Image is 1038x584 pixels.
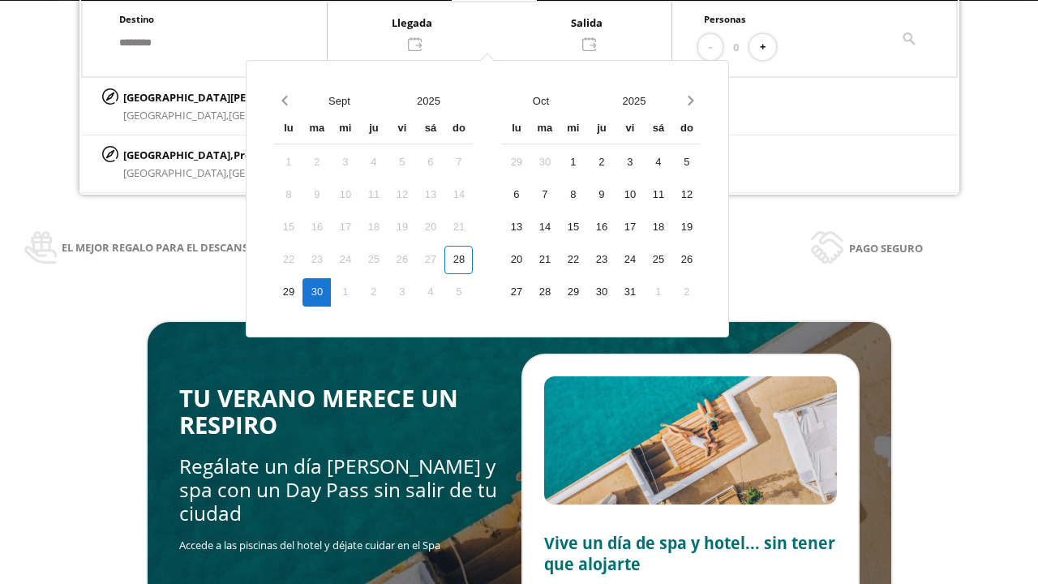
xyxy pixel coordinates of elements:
div: 12 [672,181,701,209]
div: 15 [559,213,587,242]
div: 10 [616,181,644,209]
div: ju [359,115,388,144]
div: 2 [359,278,388,307]
div: 27 [416,246,444,274]
img: Slide2.BHA6Qswy.webp [544,376,837,505]
div: 29 [274,278,302,307]
div: 12 [388,181,416,209]
div: mi [331,115,359,144]
div: 17 [331,213,359,242]
div: 30 [530,148,559,177]
span: Vive un día de spa y hotel... sin tener que alojarte [544,532,835,575]
div: sá [644,115,672,144]
div: 20 [502,246,530,274]
div: sá [416,115,444,144]
button: Next month [680,87,701,115]
div: 30 [302,278,331,307]
div: 11 [359,181,388,209]
div: 30 [587,278,616,307]
div: 13 [416,181,444,209]
div: 21 [530,246,559,274]
span: El mejor regalo para el descanso y la salud [62,238,318,256]
div: 1 [274,148,302,177]
span: [GEOGRAPHIC_DATA] [229,108,332,122]
span: Destino [119,13,154,25]
p: [GEOGRAPHIC_DATA][PERSON_NAME], [123,88,354,106]
div: 23 [302,246,331,274]
span: Regálate un día [PERSON_NAME] y spa con un Day Pass sin salir de tu ciudad [179,453,497,527]
div: 6 [502,181,530,209]
button: Open years overlay [384,87,473,115]
div: 25 [644,246,672,274]
div: lu [274,115,302,144]
button: Open years overlay [587,87,680,115]
button: - [698,34,723,61]
span: Personas [704,13,746,25]
div: 16 [302,213,331,242]
button: Open months overlay [494,87,587,115]
div: 6 [416,148,444,177]
div: 18 [644,213,672,242]
div: 7 [444,148,473,177]
div: 1 [559,148,587,177]
div: 3 [388,278,416,307]
div: 2 [587,148,616,177]
div: 17 [616,213,644,242]
span: Accede a las piscinas del hotel y déjate cuidar en el Spa [179,538,440,552]
span: 0 [733,38,739,56]
div: 28 [444,246,473,274]
button: + [749,34,776,61]
div: 2 [302,148,331,177]
span: Pago seguro [849,239,923,257]
div: 4 [359,148,388,177]
div: 1 [331,278,359,307]
span: TU VERANO MERECE UN RESPIRO [179,382,458,441]
div: 16 [587,213,616,242]
div: mi [559,115,587,144]
div: 19 [672,213,701,242]
div: vi [616,115,644,144]
div: do [672,115,701,144]
div: 5 [388,148,416,177]
div: 27 [502,278,530,307]
div: 9 [302,181,331,209]
div: 24 [616,246,644,274]
button: Open months overlay [294,87,384,115]
button: Previous month [274,87,294,115]
div: ma [530,115,559,144]
div: 8 [559,181,587,209]
div: 26 [388,246,416,274]
div: 10 [331,181,359,209]
div: vi [388,115,416,144]
div: 18 [359,213,388,242]
div: 15 [274,213,302,242]
div: 21 [444,213,473,242]
div: 8 [274,181,302,209]
div: 29 [559,278,587,307]
div: 5 [672,148,701,177]
div: 19 [388,213,416,242]
div: 5 [444,278,473,307]
span: Provincia [234,148,283,162]
div: lu [502,115,530,144]
div: 7 [530,181,559,209]
div: Calendar days [502,148,701,307]
div: 25 [359,246,388,274]
div: do [444,115,473,144]
div: 2 [672,278,701,307]
div: 14 [444,181,473,209]
div: 28 [530,278,559,307]
div: Calendar wrapper [274,115,473,307]
div: 31 [616,278,644,307]
div: 14 [530,213,559,242]
div: 20 [416,213,444,242]
div: 22 [274,246,302,274]
div: 23 [587,246,616,274]
div: 1 [644,278,672,307]
div: 29 [502,148,530,177]
div: 11 [644,181,672,209]
div: 4 [644,148,672,177]
div: ju [587,115,616,144]
div: Calendar days [274,148,473,307]
span: [GEOGRAPHIC_DATA], [123,108,229,122]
